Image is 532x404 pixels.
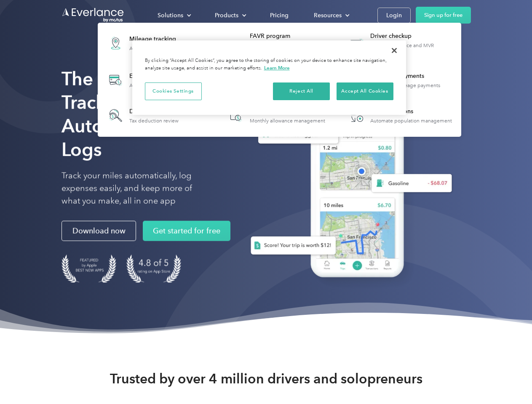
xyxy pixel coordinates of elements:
img: Everlance, mileage tracker app, expense tracking app [237,80,459,290]
nav: Products [98,23,461,137]
a: Deduction finderTax deduction review [102,102,183,129]
div: Mileage tracking [129,35,184,43]
a: Mileage trackingAutomatic mileage logs [102,28,188,58]
div: Monthly allowance management [250,118,325,124]
button: Accept All Cookies [337,82,393,100]
a: Get started for free [143,221,230,241]
div: Pricing [270,10,289,21]
button: Reject All [273,82,330,100]
a: Accountable planMonthly allowance management [222,102,329,129]
a: Expense trackingAutomatic transaction logs [102,65,194,96]
strong: Trusted by over 4 million drivers and solopreneurs [110,370,422,387]
a: HR IntegrationsAutomate population management [343,102,456,129]
div: Cookie banner [132,40,406,115]
div: Automatic mileage logs [129,45,184,51]
a: Login [377,8,411,23]
div: Solutions [149,8,198,23]
div: License, insurance and MVR verification [370,43,457,54]
button: Cookies Settings [145,82,202,100]
div: FAVR program [250,32,336,40]
div: Tax deduction review [129,118,179,124]
div: Automatic transaction logs [129,82,190,88]
div: Products [215,10,238,21]
div: Solutions [158,10,183,21]
div: Resources [305,8,356,23]
div: Deduction finder [129,107,179,116]
div: Driver checkup [370,32,457,40]
div: By clicking “Accept All Cookies”, you agree to the storing of cookies on your device to enhance s... [145,57,393,72]
div: Expense tracking [129,72,190,80]
a: Sign up for free [416,7,471,24]
div: Products [206,8,253,23]
div: Automate population management [370,118,452,124]
a: Pricing [262,8,297,23]
button: Close [385,41,404,60]
img: Badge for Featured by Apple Best New Apps [61,255,116,283]
a: Download now [61,221,136,241]
a: Driver checkupLicense, insurance and MVR verification [343,28,457,58]
a: Go to homepage [61,7,125,23]
div: Login [386,10,402,21]
div: Resources [314,10,342,21]
p: Track your miles automatically, log expenses easily, and keep more of what you make, all in one app [61,170,212,207]
img: 4.9 out of 5 stars on the app store [126,255,181,283]
div: HR Integrations [370,107,452,116]
div: Privacy [132,40,406,115]
a: More information about your privacy, opens in a new tab [264,65,290,71]
a: FAVR programFixed & Variable Rate reimbursement design & management [222,28,337,58]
